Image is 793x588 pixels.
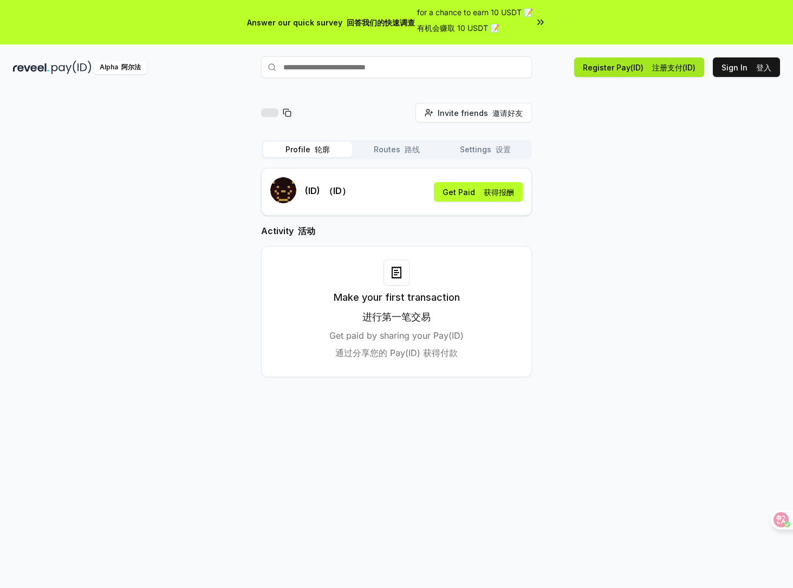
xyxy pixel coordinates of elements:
font: 通过分享您的 Pay(ID) 获得付款 [335,347,458,358]
button: Get Paid 获得报酬 [434,182,523,202]
img: reveel_dark [13,61,49,74]
div: Alpha [94,61,147,74]
font: 设置 [496,145,511,154]
span: Invite friends [438,107,523,119]
font: 路线 [405,145,420,154]
p: Get paid by sharing your Pay(ID) [329,329,464,364]
font: 回答我们的快速调查 [347,18,415,27]
font: 登入 [756,63,771,72]
font: （ID） [324,185,350,196]
h3: Make your first transaction [334,290,460,329]
p: (ID) [305,184,350,197]
img: pay_id [51,61,92,74]
font: 获得报酬 [484,188,514,197]
h2: Activity [261,224,532,237]
font: 有机会赚取 10 USDT 📝 [417,23,499,33]
font: 邀请好友 [492,108,523,118]
font: 进行第一笔交易 [362,311,431,322]
button: Profile [263,142,352,157]
button: Routes [352,142,441,157]
button: Register Pay(ID) 注册支付(ID) [574,57,704,77]
font: 活动 [298,225,315,236]
span: Answer our quick survey [247,17,415,28]
span: for a chance to earn 10 USDT 📝 [417,7,533,38]
button: Sign In 登入 [713,57,780,77]
button: Invite friends 邀请好友 [415,103,532,122]
button: Settings [441,142,530,157]
font: 轮廓 [315,145,330,154]
font: 注册支付(ID) [652,63,695,72]
font: 阿尔法 [121,63,141,71]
